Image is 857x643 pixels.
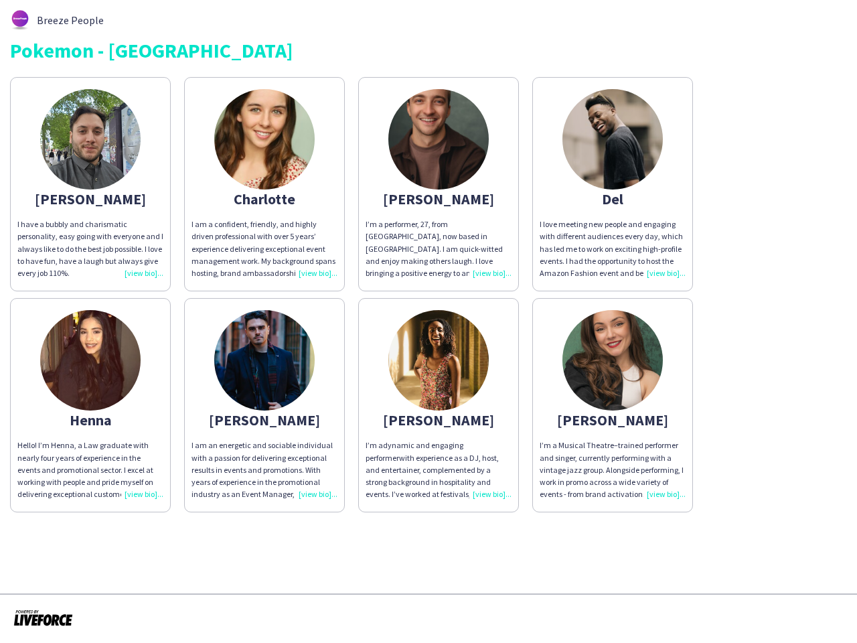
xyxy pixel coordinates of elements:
div: Henna [17,414,163,426]
img: thumb-65ca80826ebbb.jpg [562,310,663,411]
p: I love meeting new people and engaging with different audiences every day, which has led me to wo... [540,218,686,279]
img: thumb-1ee6011f-7b0e-4399-ae27-f207d32bfff3.jpg [388,310,489,411]
img: Powered by Liveforce [13,608,73,627]
img: thumb-680911477c548.jpeg [388,89,489,190]
div: Pokemon - [GEOGRAPHIC_DATA] [10,40,847,60]
p: Hello! I’m Henna, a Law graduate with nearly four years of experience in the events and promotion... [17,439,163,500]
span: Breeze People [37,14,104,26]
div: [PERSON_NAME] [366,414,512,426]
span: dynamic and engaging performer [366,440,463,462]
img: thumb-deb2e832-981c-4a01-9ae3-9910964ccf3f.png [562,89,663,190]
p: I’m a with experience as a DJ, host, and entertainer, complemented by a strong background in hosp... [366,439,512,500]
p: I am a confident, friendly, and highly driven professional with over 5 years’ experience deliveri... [191,218,337,279]
div: [PERSON_NAME] [191,414,337,426]
div: Del [540,193,686,205]
img: thumb-61846364a4b55.jpeg [214,89,315,190]
span: I have a bubbly and charismatic personality, easy going with everyone and I always like to do the... [17,219,163,278]
div: Charlotte [191,193,337,205]
img: thumb-68b66ebe-49a5-4356-9261-e63d34b2b299.jpg [40,89,141,190]
div: [PERSON_NAME] [366,193,512,205]
div: [PERSON_NAME] [540,414,686,426]
img: thumb-63a1e465030d5.jpeg [40,310,141,411]
span: I’m a performer, 27, from [GEOGRAPHIC_DATA], now based in [GEOGRAPHIC_DATA]. I am quick-witted an... [366,219,510,339]
div: [PERSON_NAME] [17,193,163,205]
img: thumb-61e37619f0d7f.jpg [214,310,315,411]
img: thumb-62876bd588459.png [10,10,30,30]
div: I’m a Musical Theatre–trained performer and singer, currently performing with a vintage jazz grou... [540,439,686,500]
